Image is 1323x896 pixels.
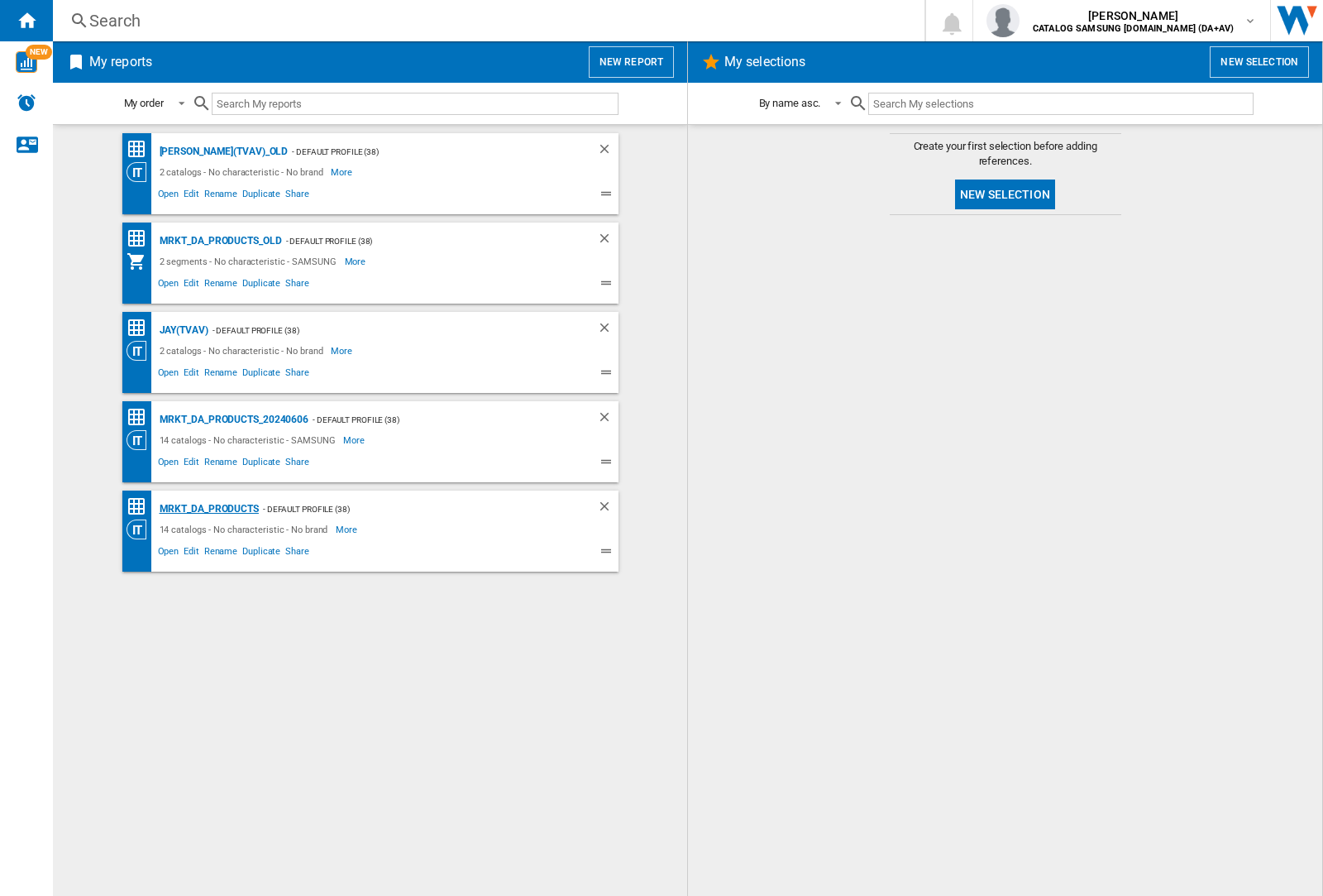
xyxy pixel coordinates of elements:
[155,544,182,563] span: Open
[127,228,155,249] div: Price Matrix
[17,93,36,113] img: alerts-logo.svg
[597,499,619,520] div: Delete
[89,9,881,32] div: Search
[259,499,564,520] div: - Default profile (38)
[181,454,202,474] span: Edit
[597,320,619,341] div: Delete
[155,186,182,206] span: Open
[155,141,289,162] div: [PERSON_NAME](TVAV)_old
[127,318,155,338] div: Price Matrix
[240,186,283,206] span: Duplicate
[282,231,564,252] div: - Default profile (38)
[1033,23,1234,34] b: CATALOG SAMSUNG [DOMAIN_NAME] (DA+AV)
[597,410,619,430] div: Delete
[202,186,240,206] span: Rename
[155,162,332,182] div: 2 catalogs - No characteristic - No brand
[181,186,202,206] span: Edit
[127,139,155,160] div: Price Matrix
[308,410,563,430] div: - Default profile (38)
[240,276,283,295] span: Duplicate
[240,454,283,474] span: Duplicate
[759,97,821,109] div: By name asc.
[86,46,155,78] h2: My reports
[868,93,1253,115] input: Search My selections
[331,162,355,182] span: More
[240,365,283,385] span: Duplicate
[181,365,202,385] span: Edit
[597,231,619,252] div: Delete
[597,141,619,162] div: Delete
[212,93,619,115] input: Search My reports
[16,51,37,73] img: wise-card.svg
[283,544,312,563] span: Share
[331,341,355,361] span: More
[127,162,155,182] div: Category View
[155,499,259,520] div: MRKT_DA_PRODUCTS
[283,454,312,474] span: Share
[345,252,369,271] span: More
[155,430,344,450] div: 14 catalogs - No characteristic - SAMSUNG
[127,496,155,517] div: Price Matrix
[202,454,240,474] span: Rename
[155,341,332,361] div: 2 catalogs - No characteristic - No brand
[155,454,182,474] span: Open
[1210,46,1309,78] button: New selection
[283,186,312,206] span: Share
[288,141,563,162] div: - Default profile (38)
[208,320,564,341] div: - Default profile (38)
[127,520,155,539] div: Category View
[127,252,155,271] div: My Assortment
[343,430,367,450] span: More
[202,365,240,385] span: Rename
[155,252,345,271] div: 2 segments - No characteristic - SAMSUNG
[1033,7,1234,24] span: [PERSON_NAME]
[283,276,312,295] span: Share
[721,46,809,78] h2: My selections
[986,4,1020,37] img: profile.jpg
[127,430,155,450] div: Category View
[283,365,312,385] span: Share
[890,139,1121,169] span: Create your first selection before adding references.
[155,520,337,539] div: 14 catalogs - No characteristic - No brand
[202,276,240,295] span: Rename
[155,410,309,430] div: MRKT_DA_PRODUCTS_20240606
[124,97,164,109] div: My order
[155,231,282,252] div: MRKT_DA_PRODUCTS_OLD
[155,320,208,341] div: JAY(TVAV)
[26,45,52,60] span: NEW
[589,46,674,78] button: New report
[155,365,182,385] span: Open
[127,407,155,428] div: Price Matrix
[181,544,202,563] span: Edit
[202,544,240,563] span: Rename
[127,341,155,361] div: Category View
[955,180,1055,209] button: New selection
[155,276,182,295] span: Open
[240,544,283,563] span: Duplicate
[181,276,202,295] span: Edit
[336,520,360,539] span: More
